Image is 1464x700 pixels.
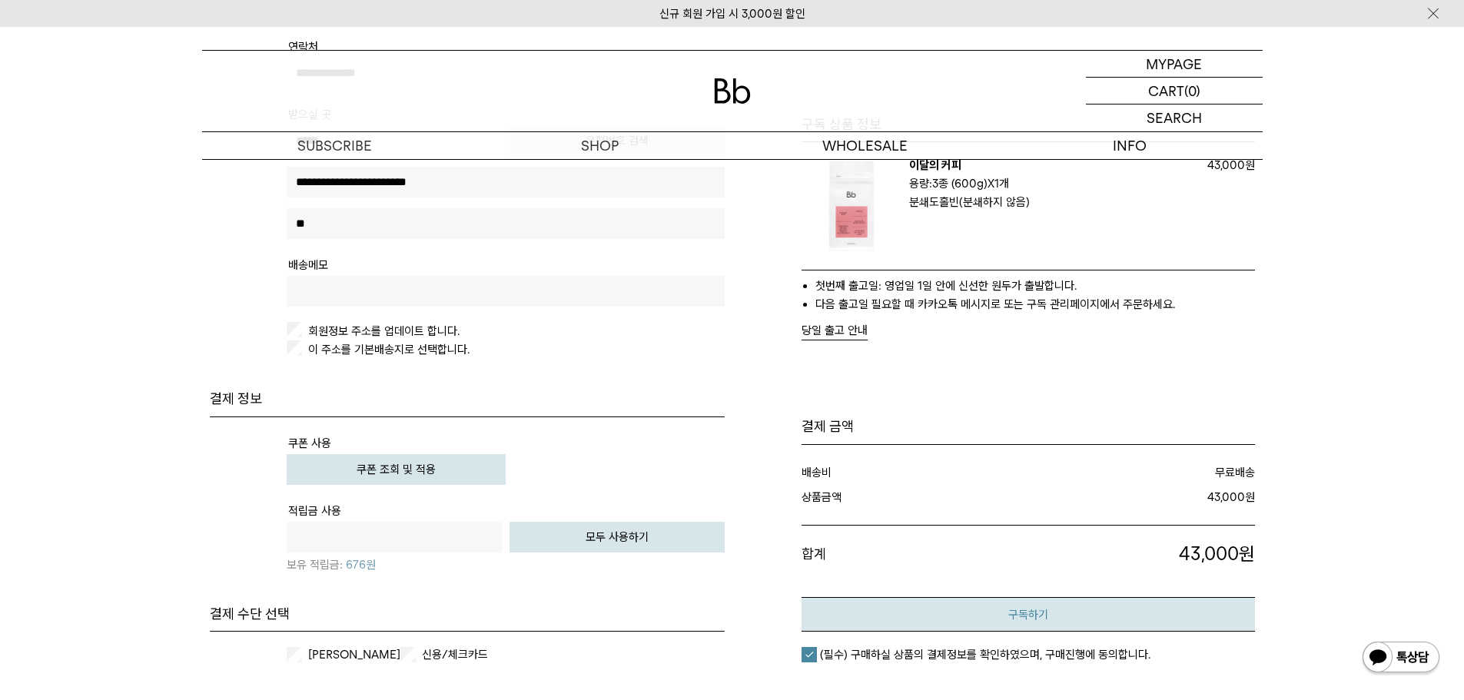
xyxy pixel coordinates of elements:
[1148,78,1184,104] p: CART
[1023,463,1255,481] dd: 무료배송
[659,7,805,21] a: 신규 회원 가입 시 3,000원 할인
[932,177,1009,191] strong: 3종 (600g) 1개
[802,597,1255,632] button: 구독하기
[802,540,1003,566] dt: 합계
[467,132,732,159] a: SHOP
[1024,487,1255,506] dd: 43,000원
[1193,156,1255,174] p: 43,000
[939,195,1030,209] strong: 홀빈(분쇄하지 않음)
[909,156,1186,174] p: 이달의 커피
[346,558,376,572] span: 676원
[815,277,1255,295] li: 첫번째 출고일: 영업일 1일 안에 신선한 원두가 출발합니다.
[802,487,1024,506] dt: 상품금액
[802,156,901,256] img: 이달의 커피
[714,78,751,104] img: 로고
[909,174,1186,193] p: 용량:
[732,132,998,159] p: WHOLESALE
[210,390,725,408] h3: 결제 정보
[288,502,341,520] th: 적립금 사용
[815,295,1255,314] li: 다음 출고일 필요할 때 카카오톡 메시지로 또는 구독 관리페이지에서 주문하세요.
[802,321,868,340] button: 당일 출고 안내
[419,647,514,662] label: 신용/체크카드
[305,324,460,338] label: 회원정보 주소를 업데이트 합니다.
[288,434,331,453] th: 쿠폰 사용
[202,132,467,159] a: SUBSCRIBE
[1361,640,1441,677] img: 카카오톡 채널 1:1 채팅 버튼
[1245,158,1255,172] span: 원
[305,647,400,662] label: [PERSON_NAME]
[988,177,994,191] span: X
[1086,51,1263,78] a: MYPAGE
[210,605,725,623] h3: 결제 수단 선택
[305,343,470,357] label: 이 주소를 기본배송지로 선택합니다.
[510,522,725,552] button: 모두 사용하기
[802,463,1024,481] dt: 배송비
[802,417,1255,436] h3: 결제 금액
[1147,105,1202,131] p: SEARCH
[288,256,328,274] th: 배송메모
[1146,51,1202,77] p: MYPAGE
[1086,78,1263,105] a: CART (0)
[1002,540,1255,566] p: 43,000원
[820,648,1150,662] em: (필수) 구매하실 상품의 결제정보를 확인하였으며, 구매진행에 동의합니다.
[998,132,1263,159] p: INFO
[287,558,343,572] span: 보유 적립금:
[287,454,506,485] button: 쿠폰 조회 및 적용
[1184,78,1200,104] p: (0)
[909,193,1186,211] p: 분쇄도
